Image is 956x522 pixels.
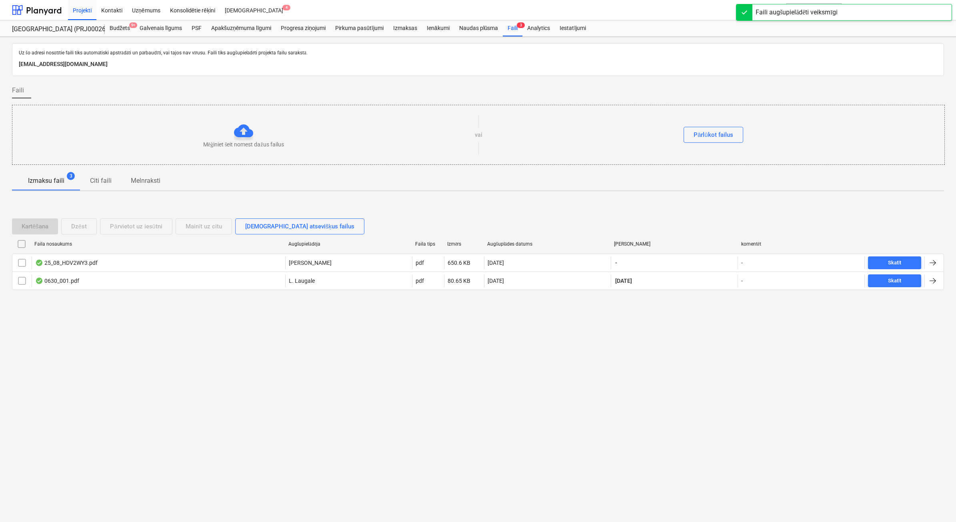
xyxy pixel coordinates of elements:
div: [DATE] [488,260,504,266]
span: 9+ [129,22,137,28]
p: Melnraksti [131,176,160,186]
div: - [741,278,743,284]
p: Uz šo adresi nosūtītie faili tiks automātiski apstrādāti un pārbaudīti, vai tajos nav vīrusu. Fai... [19,50,937,56]
span: 4 [282,5,290,10]
button: Pārlūkot failus [684,127,743,143]
div: [DATE] [488,278,504,284]
a: Izmaksas [388,20,422,36]
button: Skatīt [868,256,921,269]
span: 3 [67,172,75,180]
div: Augšuplādes datums [487,241,608,247]
div: [DEMOGRAPHIC_DATA] atsevišķus failus [245,221,354,232]
p: Mēģiniet šeit nomest dažus failus [203,140,284,148]
p: Izmaksu faili [28,176,64,186]
a: Progresa ziņojumi [276,20,330,36]
p: vai [475,131,482,139]
a: Iestatījumi [555,20,591,36]
a: Apakšuzņēmuma līgumi [206,20,276,36]
div: Skatīt [888,258,902,268]
div: 0630_001.pdf [35,278,79,284]
div: OCR pabeigts [35,278,43,284]
div: 650.6 KB [448,260,470,266]
span: 3 [517,22,525,28]
div: pdf [416,260,424,266]
div: OCR pabeigts [35,260,43,266]
div: 25_08_HDV2WY3.pdf [35,260,98,266]
div: Faili [503,20,522,36]
div: Faila nosaukums [34,241,282,247]
p: [PERSON_NAME] [289,259,332,267]
div: [PERSON_NAME] [614,241,734,247]
button: Skatīt [868,274,921,287]
p: L. Laugale [289,277,315,285]
div: Izmērs [447,241,481,247]
span: - [614,259,618,267]
div: pdf [416,278,424,284]
div: Augšupielādēja [288,241,409,247]
a: Faili3 [503,20,522,36]
div: 80.65 KB [448,278,470,284]
div: Skatīt [888,276,902,286]
div: Faila tips [415,241,441,247]
a: Ienākumi [422,20,454,36]
div: - [741,260,743,266]
div: Pārlūkot failus [694,130,733,140]
a: Galvenais līgums [135,20,187,36]
button: [DEMOGRAPHIC_DATA] atsevišķus failus [235,218,364,234]
a: Pirkuma pasūtījumi [330,20,388,36]
iframe: Chat Widget [916,484,956,522]
p: [EMAIL_ADDRESS][DOMAIN_NAME] [19,60,937,69]
p: Citi faili [90,176,112,186]
div: Mēģiniet šeit nomest dažus failusvaiPārlūkot failus [12,105,945,165]
div: Faili augšupielādēti veiksmīgi [756,8,838,17]
a: PSF [187,20,206,36]
a: Analytics [522,20,555,36]
div: [GEOGRAPHIC_DATA] (PRJ0002627, K-1 un K-2(2.kārta) 2601960 [12,25,95,34]
a: Budžets9+ [105,20,135,36]
span: Faili [12,86,24,95]
span: [DATE] [614,277,633,285]
a: Naudas plūsma [454,20,503,36]
div: Budžets [105,20,135,36]
div: komentēt [741,241,862,247]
